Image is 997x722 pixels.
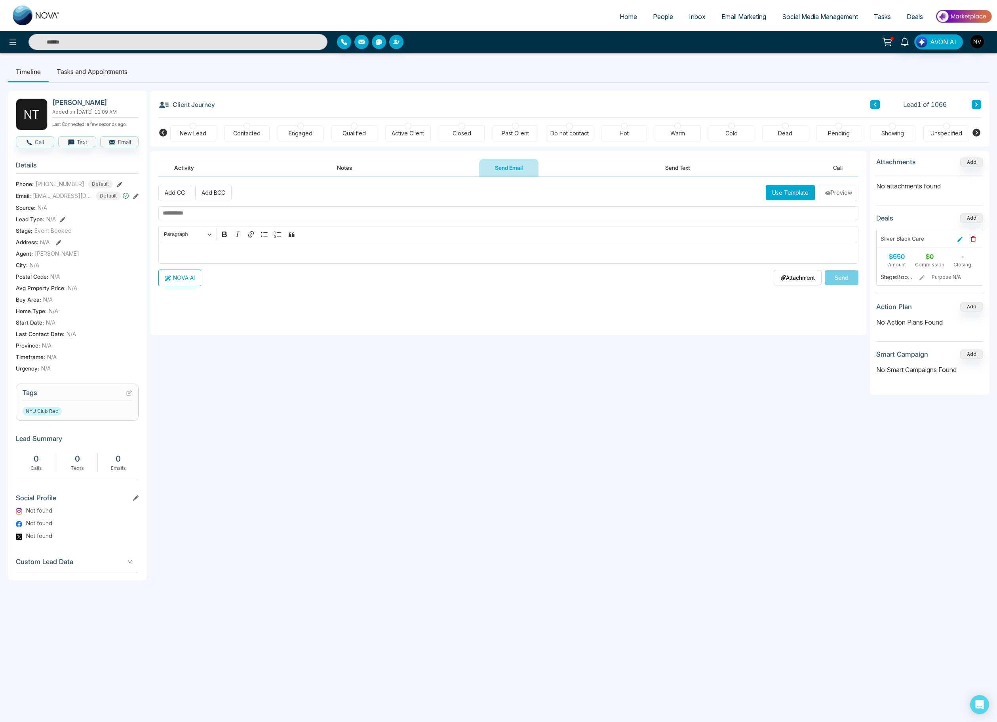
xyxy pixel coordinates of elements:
[881,261,913,268] div: Amount
[681,9,714,24] a: Inbox
[96,192,121,200] span: Default
[874,13,891,21] span: Tasks
[817,159,858,177] button: Call
[16,330,65,338] span: Last Contact Date :
[58,136,97,147] button: Text
[158,226,858,241] div: Editor toolbar
[916,36,927,47] img: Lead Flow
[620,129,629,137] div: Hot
[16,341,40,350] span: Province :
[819,185,858,200] button: Preview
[930,129,962,137] div: Unspecified
[50,272,60,281] span: N/A
[766,185,815,200] button: Use Template
[289,129,312,137] div: Engaged
[935,8,992,25] img: Market-place.gif
[16,521,22,527] img: Facebook Logo
[645,9,681,24] a: People
[158,242,858,264] div: Editor editing area: main
[16,215,44,223] span: Lead Type:
[16,557,139,567] span: Custom Lead Data
[392,129,424,137] div: Active Client
[34,226,72,235] span: Event Booked
[714,9,774,24] a: Email Marketing
[930,37,956,47] span: AVON AI
[158,159,210,177] button: Activity
[876,365,983,374] p: No Smart Campaigns Found
[16,161,139,173] h3: Details
[620,13,637,21] span: Home
[932,274,978,281] span: Purpose: N/A
[899,9,931,24] a: Deals
[479,159,538,177] button: Send Email
[52,108,139,116] p: Added on [DATE] 11:09 AM
[16,136,54,147] button: Call
[20,453,53,465] div: 0
[61,453,94,465] div: 0
[946,261,979,268] div: Closing
[13,6,60,25] img: Nova CRM Logo
[52,119,139,128] p: Last Connected: a few seconds ago
[453,129,471,137] div: Closed
[960,302,983,312] button: Add
[46,215,56,223] span: N/A
[16,249,33,258] span: Agent:
[960,158,983,167] button: Add
[40,239,50,245] span: N/A
[903,100,947,109] span: Lead 1 of 1066
[16,307,47,315] span: Home Type :
[23,389,132,401] h3: Tags
[780,274,815,282] p: Attachment
[321,159,368,177] button: Notes
[16,364,39,372] span: Urgency :
[876,158,916,166] h3: Attachments
[16,226,32,235] span: Stage:
[550,129,589,137] div: Do not contact
[876,175,983,191] p: No attachments found
[946,252,979,261] div: -
[43,295,53,304] span: N/A
[828,129,850,137] div: Pending
[102,465,135,472] div: Emails
[876,317,983,327] p: No Action Plans Found
[653,13,673,21] span: People
[100,136,139,147] button: Email
[16,203,36,212] span: Source:
[970,695,989,714] div: Open Intercom Messenger
[342,129,366,137] div: Qualified
[16,494,139,506] h3: Social Profile
[61,465,94,472] div: Texts
[158,99,215,110] h3: Client Journey
[158,185,191,200] button: Add CC
[866,9,899,24] a: Tasks
[49,61,135,82] li: Tasks and Appointments
[16,238,50,246] span: Address:
[102,453,135,465] div: 0
[26,519,52,527] span: Not found
[876,350,928,358] h3: Smart Campaign
[158,270,201,286] button: NOVA AI
[33,192,92,200] span: [EMAIL_ADDRESS][DOMAIN_NAME]
[67,330,76,338] span: N/A
[68,284,77,292] span: N/A
[502,129,529,137] div: Past Client
[16,261,28,269] span: City :
[233,129,261,137] div: Contacted
[38,203,47,212] span: N/A
[26,506,52,515] span: Not found
[36,180,84,188] span: [PHONE_NUMBER]
[16,180,34,188] span: Phone:
[20,465,53,472] div: Calls
[49,307,58,315] span: N/A
[960,158,983,165] span: Add
[160,228,215,240] button: Paragraph
[876,303,912,311] h3: Action Plan
[16,99,48,130] div: N T
[8,61,49,82] li: Timeline
[164,230,205,239] span: Paragraph
[23,407,62,416] span: NYU Club Rep
[41,364,51,372] span: N/A
[825,270,858,285] button: Send
[881,129,904,137] div: Showing
[914,34,963,49] button: AVON AI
